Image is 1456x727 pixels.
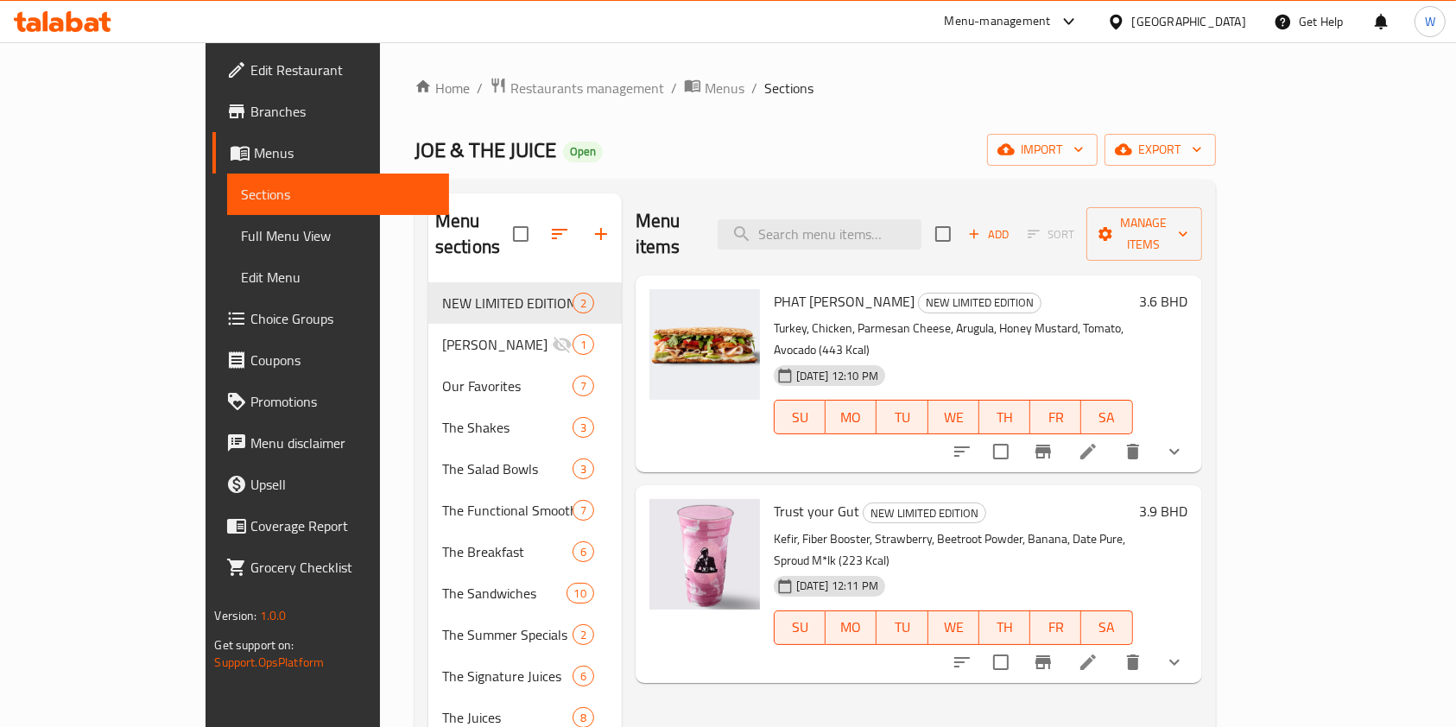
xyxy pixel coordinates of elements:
[1030,400,1081,434] button: FR
[649,289,760,400] img: PHAT JOE
[864,503,985,523] span: NEW LIMITED EDITION
[428,655,622,697] div: The Signature Juices6
[490,77,664,99] a: Restaurants management
[442,500,573,521] span: The Functional Smoothies
[573,627,593,643] span: 2
[573,666,594,686] div: items
[567,583,594,604] div: items
[986,405,1023,430] span: TH
[435,208,513,260] h2: Menu sections
[428,531,622,572] div: The Breakfast6
[979,400,1030,434] button: TH
[573,376,594,396] div: items
[428,614,622,655] div: The Summer Specials2
[789,578,885,594] span: [DATE] 12:11 PM
[1118,139,1202,161] span: export
[1081,400,1132,434] button: SA
[539,213,580,255] span: Sort sections
[214,634,294,656] span: Get support on:
[832,615,870,640] span: MO
[945,11,1051,32] div: Menu-management
[227,174,449,215] a: Sections
[1088,615,1125,640] span: SA
[941,431,983,472] button: sort-choices
[826,400,877,434] button: MO
[214,604,256,627] span: Version:
[573,334,594,355] div: items
[928,610,979,645] button: WE
[573,544,593,560] span: 6
[442,458,573,479] span: The Salad Bowls
[250,101,435,122] span: Branches
[241,184,435,205] span: Sections
[250,433,435,453] span: Menu disclaimer
[442,334,552,355] div: Joes Offers
[649,499,760,610] img: Trust your Gut
[751,78,757,98] li: /
[250,308,435,329] span: Choice Groups
[428,282,622,324] div: NEW LIMITED EDITION2
[987,134,1098,166] button: import
[986,615,1023,640] span: TH
[863,503,986,523] div: NEW LIMITED EDITION
[684,77,744,99] a: Menus
[883,615,921,640] span: TU
[573,293,594,313] div: items
[965,224,1012,244] span: Add
[428,448,622,490] div: The Salad Bowls3
[1022,642,1064,683] button: Branch-specific-item
[563,144,603,159] span: Open
[774,288,915,314] span: PHAT [PERSON_NAME]
[961,221,1016,248] button: Add
[573,417,594,438] div: items
[774,610,826,645] button: SU
[1081,610,1132,645] button: SA
[442,376,573,396] div: Our Favorites
[1078,652,1098,673] a: Edit menu item
[983,433,1019,470] span: Select to update
[442,541,573,562] span: The Breakfast
[477,78,483,98] li: /
[826,610,877,645] button: MO
[503,216,539,252] span: Select all sections
[573,420,593,436] span: 3
[832,405,870,430] span: MO
[442,417,573,438] span: The Shakes
[1425,12,1435,31] span: W
[1016,221,1086,248] span: Select section first
[567,585,593,602] span: 10
[782,615,819,640] span: SU
[877,610,927,645] button: TU
[928,400,979,434] button: WE
[260,604,287,627] span: 1.0.0
[918,293,1041,313] div: NEW LIMITED EDITION
[877,400,927,434] button: TU
[428,572,622,614] div: The Sandwiches10
[510,78,664,98] span: Restaurants management
[789,368,885,384] span: [DATE] 12:10 PM
[250,350,435,370] span: Coupons
[227,215,449,256] a: Full Menu View
[671,78,677,98] li: /
[415,77,1216,99] nav: breadcrumb
[573,624,594,645] div: items
[212,422,449,464] a: Menu disclaimer
[250,474,435,495] span: Upsell
[552,334,573,355] svg: Inactive section
[442,666,573,686] div: The Signature Juices
[1037,405,1074,430] span: FR
[241,225,435,246] span: Full Menu View
[428,324,622,365] div: [PERSON_NAME] Offers1
[573,378,593,395] span: 7
[1154,431,1195,472] button: show more
[705,78,744,98] span: Menus
[428,490,622,531] div: The Functional Smoothies7
[580,213,622,255] button: Add section
[212,464,449,505] a: Upsell
[212,339,449,381] a: Coupons
[573,295,593,312] span: 2
[442,583,567,604] span: The Sandwiches
[1112,642,1154,683] button: delete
